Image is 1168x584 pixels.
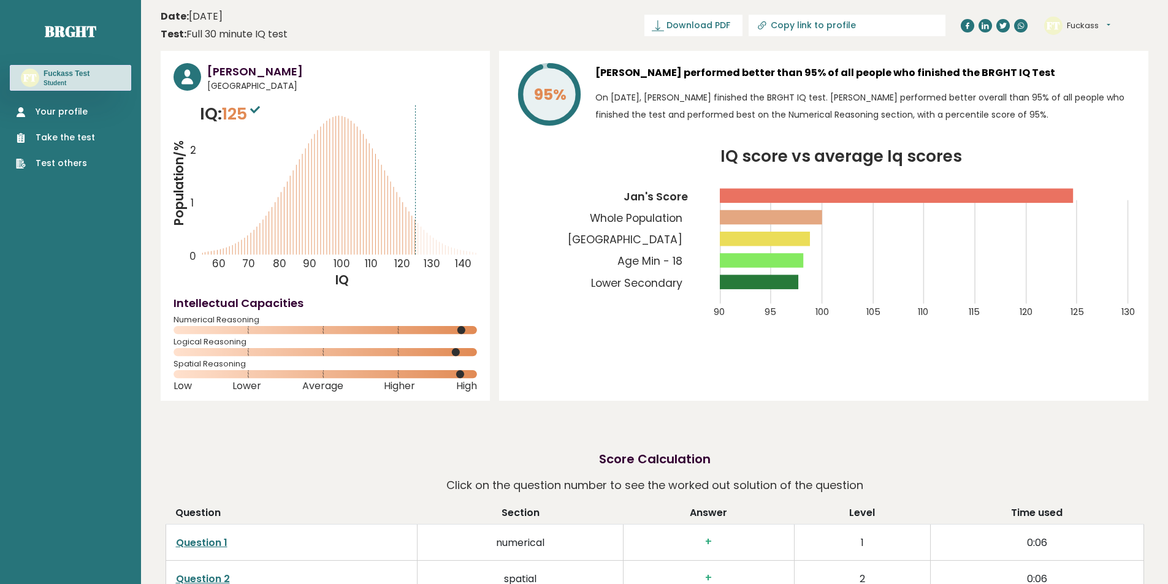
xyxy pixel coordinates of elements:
[1067,20,1110,32] button: Fuckass
[617,254,682,268] tspan: Age Min - 18
[302,384,343,389] span: Average
[568,232,682,247] tspan: [GEOGRAPHIC_DATA]
[930,525,1143,561] td: 0:06
[595,63,1136,83] h3: [PERSON_NAME] performed better than 95% of all people who finished the BRGHT IQ Test
[44,79,90,88] p: Student
[190,143,196,158] tspan: 2
[174,339,477,344] span: Logical Reasoning
[222,102,263,125] span: 125
[161,27,186,41] b: Test:
[595,89,1136,123] p: On [DATE], [PERSON_NAME] finished the BRGHT IQ test. [PERSON_NAME] performed better overall than ...
[189,249,196,264] tspan: 0
[930,506,1143,525] th: Time used
[534,84,567,105] tspan: 95%
[794,525,930,561] td: 1
[1020,306,1032,318] tspan: 120
[666,19,730,32] span: Download PDF
[591,276,682,290] tspan: Lower Secondary
[303,256,316,271] tspan: 90
[166,506,418,525] th: Question
[720,145,962,167] tspan: IQ score vs average Iq scores
[624,189,688,204] tspan: Jan's Score
[16,157,95,170] a: Test others
[866,306,880,318] tspan: 105
[394,256,410,271] tspan: 120
[455,256,471,271] tspan: 140
[174,362,477,366] span: Spatial Reasoning
[273,256,286,271] tspan: 80
[624,506,795,525] th: Answer
[1121,306,1135,318] tspan: 130
[918,306,928,318] tspan: 110
[200,102,263,126] p: IQ:
[446,474,863,496] p: Click on the question number to see the worked out solution of the question
[969,306,980,318] tspan: 115
[16,105,95,118] a: Your profile
[644,15,742,36] a: Download PDF
[633,536,784,548] h3: +
[365,256,378,271] tspan: 110
[1071,306,1084,318] tspan: 125
[161,9,189,23] b: Date:
[174,384,192,389] span: Low
[384,384,415,389] span: Higher
[336,271,349,289] tspan: IQ
[232,384,261,389] span: Lower
[714,306,725,318] tspan: 90
[23,70,37,85] text: FT
[176,536,227,550] a: Question 1
[174,295,477,311] h4: Intellectual Capacities
[424,256,441,271] tspan: 130
[815,306,829,318] tspan: 100
[456,384,477,389] span: High
[161,9,223,24] time: [DATE]
[174,317,477,322] span: Numerical Reasoning
[334,256,350,271] tspan: 100
[44,69,90,78] h3: Fuckass Test
[191,195,194,210] tspan: 1
[418,506,624,525] th: Section
[242,256,255,271] tspan: 70
[170,140,188,226] tspan: Population/%
[765,306,776,318] tspan: 95
[590,211,682,226] tspan: Whole Population
[207,80,477,93] span: [GEOGRAPHIC_DATA]
[161,27,288,42] div: Full 30 minute IQ test
[16,131,95,144] a: Take the test
[599,450,711,468] h2: Score Calculation
[212,256,226,271] tspan: 60
[207,63,477,80] h3: [PERSON_NAME]
[418,525,624,561] td: numerical
[45,21,96,41] a: Brght
[1047,18,1060,32] text: FT
[794,506,930,525] th: Level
